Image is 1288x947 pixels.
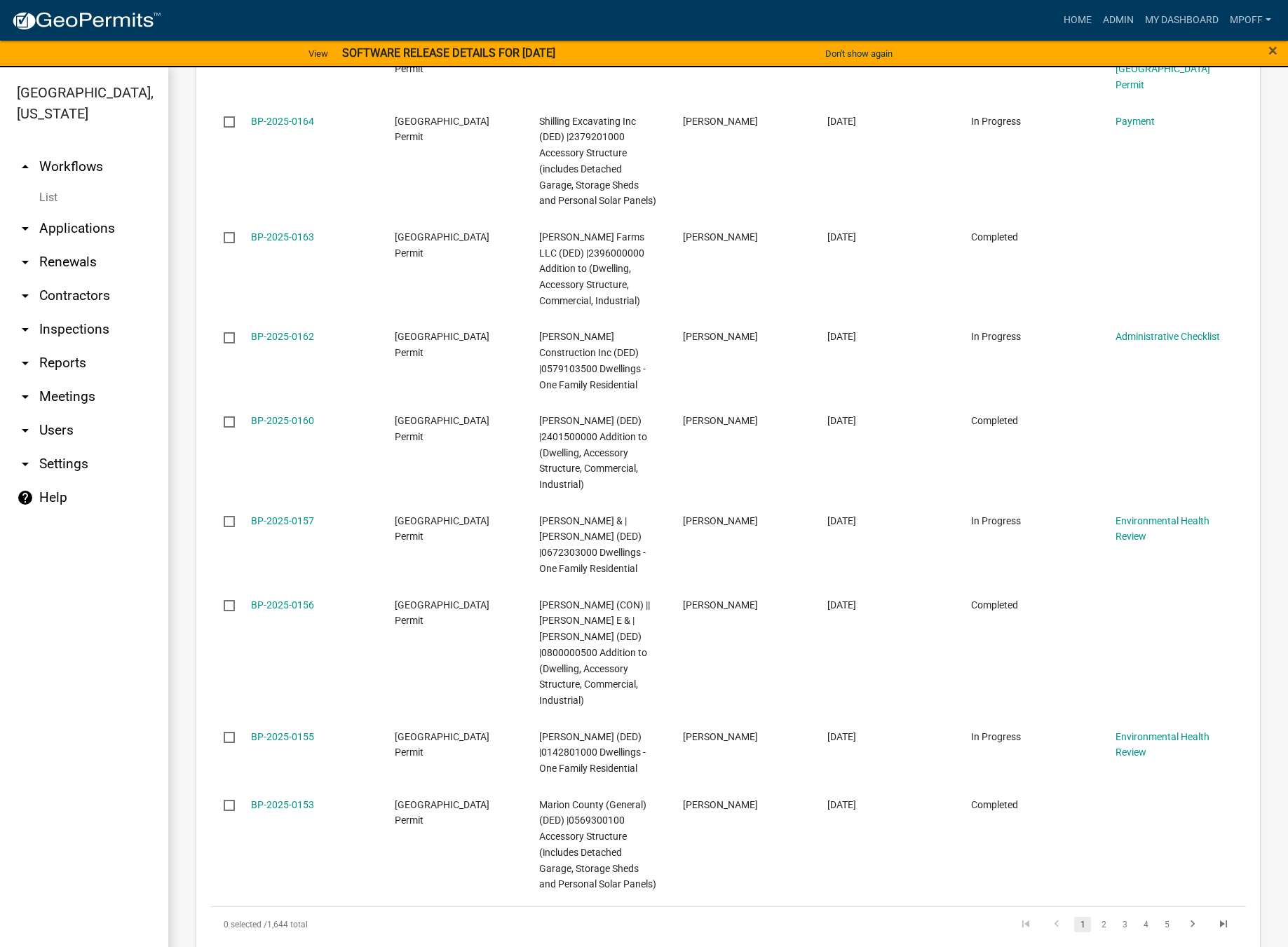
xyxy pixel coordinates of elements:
[1043,917,1070,932] a: go to previous page
[251,599,314,611] a: BP-2025-0156
[971,731,1021,742] span: In Progress
[539,515,646,574] span: Lovell, Dalton W & | Lovell, Emilie K (DED) |0672303000 Dwellings - One Family Residential
[971,599,1018,611] span: Completed
[827,415,856,426] span: 09/26/2025
[17,158,34,175] i: arrow_drop_up
[1116,731,1209,758] a: Environmental Health Review
[210,907,619,942] div: 1,644 total
[251,231,314,243] a: BP-2025-0163
[1116,331,1220,342] a: Administrative Checklist
[395,415,489,442] span: Marion County Building Permit
[251,331,314,342] a: BP-2025-0162
[539,415,647,490] span: Henning, Daniel William (DED) |2401500000 Addition to (Dwelling, Accessory Structure, Commercial,...
[395,331,489,358] span: Marion County Building Permit
[251,799,314,810] a: BP-2025-0153
[17,287,34,304] i: arrow_drop_down
[971,116,1021,127] span: In Progress
[1072,913,1093,936] li: page 1
[683,515,758,526] span: Emilie
[1116,48,1210,91] a: Welcome to [GEOGRAPHIC_DATA] Permit
[17,220,34,237] i: arrow_drop_down
[342,46,555,60] strong: SOFTWARE RELEASE DETAILS FOR [DATE]
[539,231,644,306] span: Bingaman Farms LLC (DED) |2396000000 Addition to (Dwelling, Accessory Structure, Commercial, Indu...
[971,331,1021,342] span: In Progress
[1095,917,1112,932] a: 2
[1093,913,1114,936] li: page 2
[1074,917,1091,932] a: 1
[1268,41,1277,60] span: ×
[1137,917,1154,932] a: 4
[17,355,34,372] i: arrow_drop_down
[683,116,758,127] span: Tony Shilling
[395,231,489,259] span: Marion County Building Permit
[1135,913,1156,936] li: page 4
[1210,917,1237,932] a: go to last page
[17,388,34,405] i: arrow_drop_down
[395,731,489,758] span: Marion County Building Permit
[17,321,34,338] i: arrow_drop_down
[683,231,758,243] span: Adam S Beal
[251,415,314,426] a: BP-2025-0160
[1097,7,1139,34] a: Admin
[1158,917,1175,932] a: 5
[1116,515,1209,543] a: Environmental Health Review
[395,599,489,627] span: Marion County Building Permit
[683,599,758,611] span: Sonny Swank
[1114,913,1135,936] li: page 3
[683,731,758,742] span: Karie Ellwanger
[17,456,34,472] i: arrow_drop_down
[1156,913,1177,936] li: page 5
[1268,42,1277,59] button: Close
[827,799,856,810] span: 09/16/2025
[17,254,34,271] i: arrow_drop_down
[224,920,267,929] span: 0 selected /
[1116,116,1155,127] a: Payment
[820,42,898,65] button: Don't show again
[303,42,334,65] a: View
[395,116,489,143] span: Marion County Building Permit
[1139,7,1224,34] a: My Dashboard
[971,415,1018,426] span: Completed
[1224,7,1277,34] a: mpoff
[827,231,856,243] span: 10/02/2025
[827,515,856,526] span: 09/23/2025
[683,415,758,426] span: Karie Ellwanger
[251,515,314,526] a: BP-2025-0157
[17,422,34,439] i: arrow_drop_down
[827,599,856,611] span: 09/23/2025
[827,731,856,742] span: 09/19/2025
[539,331,646,390] span: Evinger Construction Inc (DED) |0579103500 Dwellings - One Family Residential
[1116,917,1133,932] a: 3
[827,116,856,127] span: 10/06/2025
[539,799,656,890] span: Marion County (General) (DED) |0569300100 Accessory Structure (includes Detached Garage, Storage ...
[539,731,646,775] span: Jacobe, Corey (DED) |0142801000 Dwellings - One Family Residential
[1058,7,1097,34] a: Home
[539,599,650,707] span: Swank, Sonny T (CON) || Reeves, Jack E & | Reeves, Kristen J (DED) |0800000500 Addition to (Dwell...
[1012,917,1039,932] a: go to first page
[827,331,856,342] span: 09/30/2025
[251,116,314,127] a: BP-2025-0164
[17,489,34,506] i: help
[971,515,1021,526] span: In Progress
[395,515,489,543] span: Marion County Building Permit
[251,731,314,742] a: BP-2025-0155
[395,799,489,826] span: Marion County Building Permit
[539,116,656,207] span: Shilling Excavating Inc (DED) |2379201000 Accessory Structure (includes Detached Garage, Storage ...
[683,799,758,810] span: Brian
[683,331,758,342] span: Jordan Swayne
[971,799,1018,810] span: Completed
[971,231,1018,243] span: Completed
[1179,917,1206,932] a: go to next page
